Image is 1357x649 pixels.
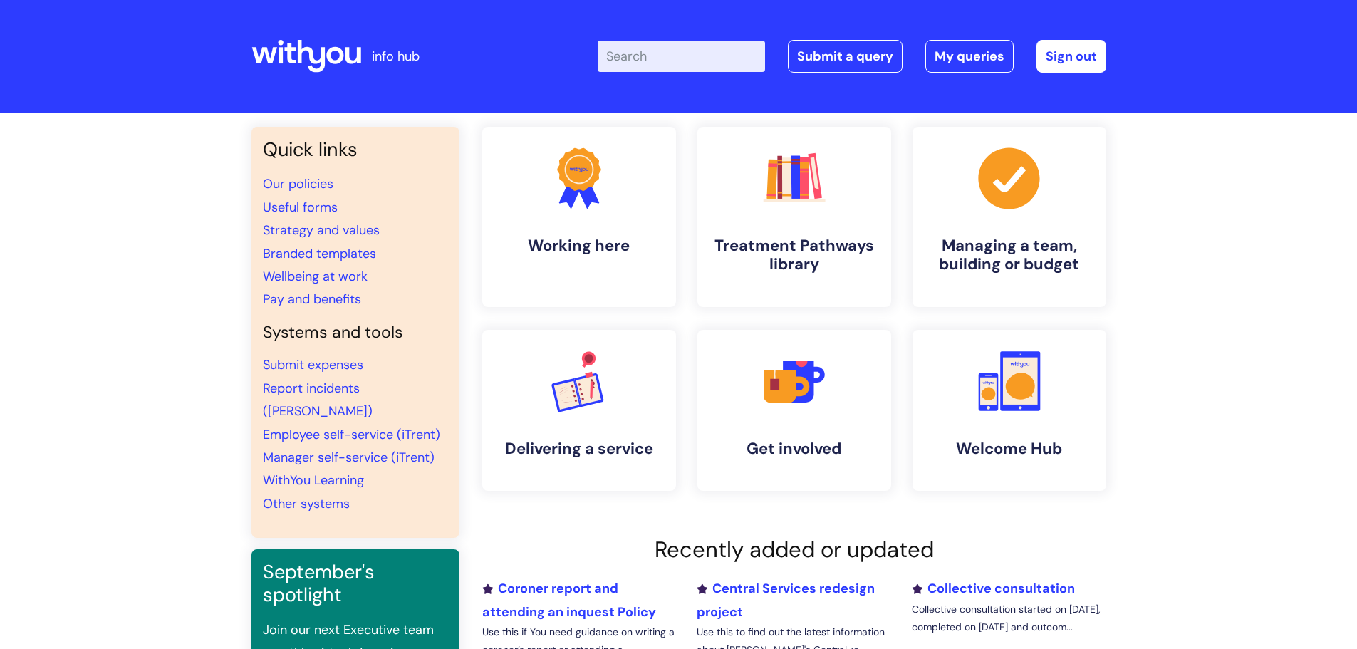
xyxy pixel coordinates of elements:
[372,45,420,68] p: info hub
[912,601,1106,636] p: Collective consultation started on [DATE], completed on [DATE] and outcom...
[263,426,440,443] a: Employee self-service (iTrent)
[263,268,368,285] a: Wellbeing at work
[913,127,1106,307] a: Managing a team, building or budget
[697,127,891,307] a: Treatment Pathways library
[263,222,380,239] a: Strategy and values
[263,199,338,216] a: Useful forms
[709,440,880,458] h4: Get involved
[709,237,880,274] h4: Treatment Pathways library
[913,330,1106,491] a: Welcome Hub
[924,440,1095,458] h4: Welcome Hub
[263,472,364,489] a: WithYou Learning
[482,127,676,307] a: Working here
[263,175,333,192] a: Our policies
[263,380,373,420] a: Report incidents ([PERSON_NAME])
[263,291,361,308] a: Pay and benefits
[263,449,435,466] a: Manager self-service (iTrent)
[263,495,350,512] a: Other systems
[788,40,903,73] a: Submit a query
[494,237,665,255] h4: Working here
[1036,40,1106,73] a: Sign out
[482,580,656,620] a: Coroner report and attending an inquest Policy
[912,580,1075,597] a: Collective consultation
[482,330,676,491] a: Delivering a service
[482,536,1106,563] h2: Recently added or updated
[494,440,665,458] h4: Delivering a service
[263,138,448,161] h3: Quick links
[697,330,891,491] a: Get involved
[263,356,363,373] a: Submit expenses
[598,41,765,72] input: Search
[697,580,875,620] a: Central Services redesign project
[263,561,448,607] h3: September's spotlight
[263,245,376,262] a: Branded templates
[263,323,448,343] h4: Systems and tools
[598,40,1106,73] div: | -
[925,40,1014,73] a: My queries
[924,237,1095,274] h4: Managing a team, building or budget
